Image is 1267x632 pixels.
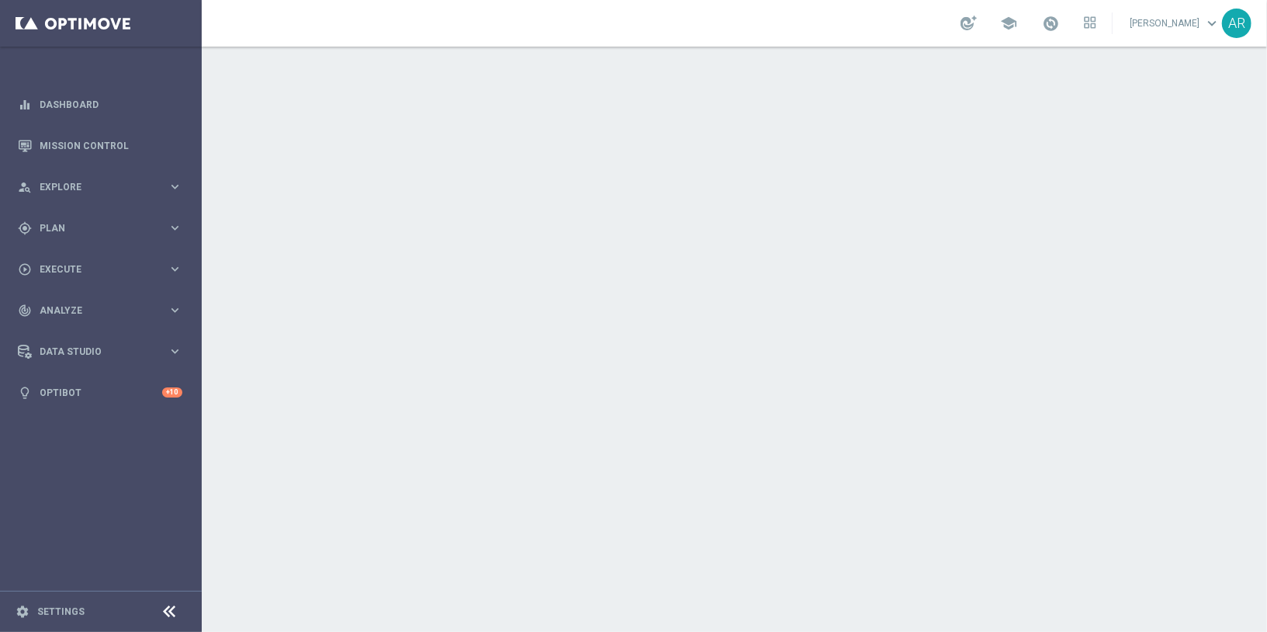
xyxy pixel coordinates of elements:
[18,221,32,235] i: gps_fixed
[168,179,182,194] i: keyboard_arrow_right
[40,372,162,413] a: Optibot
[17,140,183,152] button: Mission Control
[18,98,32,112] i: equalizer
[17,263,183,276] button: play_circle_outline Execute keyboard_arrow_right
[168,303,182,318] i: keyboard_arrow_right
[40,125,182,166] a: Mission Control
[168,262,182,276] i: keyboard_arrow_right
[18,304,32,318] i: track_changes
[17,304,183,317] button: track_changes Analyze keyboard_arrow_right
[1000,15,1017,32] span: school
[17,387,183,399] button: lightbulb Optibot +10
[168,221,182,235] i: keyboard_arrow_right
[1128,12,1222,35] a: [PERSON_NAME]keyboard_arrow_down
[1203,15,1220,32] span: keyboard_arrow_down
[18,180,32,194] i: person_search
[18,386,32,400] i: lightbulb
[17,346,183,358] button: Data Studio keyboard_arrow_right
[16,605,29,619] i: settings
[40,306,168,315] span: Analyze
[1222,9,1251,38] div: AR
[18,304,168,318] div: Analyze
[18,221,168,235] div: Plan
[18,84,182,125] div: Dashboard
[17,222,183,234] button: gps_fixed Plan keyboard_arrow_right
[40,84,182,125] a: Dashboard
[40,182,168,192] span: Explore
[18,372,182,413] div: Optibot
[40,224,168,233] span: Plan
[17,99,183,111] button: equalizer Dashboard
[18,180,168,194] div: Explore
[17,181,183,193] button: person_search Explore keyboard_arrow_right
[162,387,182,398] div: +10
[18,262,32,276] i: play_circle_outline
[18,125,182,166] div: Mission Control
[40,347,168,356] span: Data Studio
[168,344,182,359] i: keyboard_arrow_right
[18,262,168,276] div: Execute
[40,265,168,274] span: Execute
[18,345,168,359] div: Data Studio
[37,607,85,616] a: Settings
